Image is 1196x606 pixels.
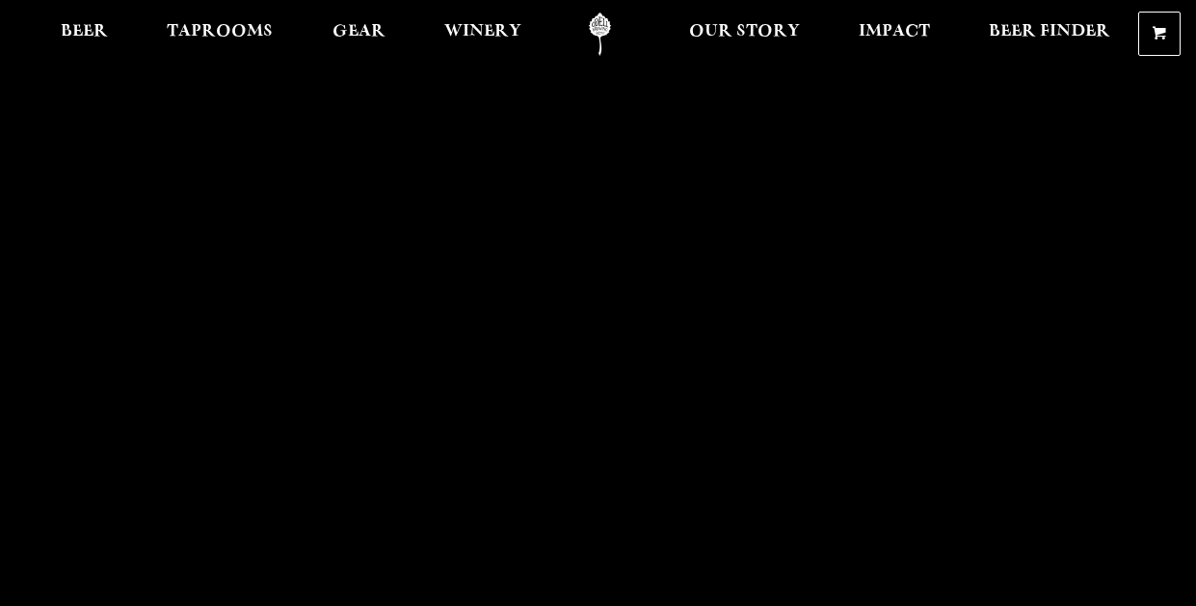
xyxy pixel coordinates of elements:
[154,13,285,56] a: Taprooms
[332,24,385,40] span: Gear
[564,13,636,56] a: Odell Home
[859,24,930,40] span: Impact
[976,13,1123,56] a: Beer Finder
[432,13,534,56] a: Winery
[61,24,108,40] span: Beer
[320,13,398,56] a: Gear
[689,24,800,40] span: Our Story
[444,24,521,40] span: Winery
[677,13,812,56] a: Our Story
[48,13,120,56] a: Beer
[167,24,273,40] span: Taprooms
[846,13,943,56] a: Impact
[989,24,1110,40] span: Beer Finder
